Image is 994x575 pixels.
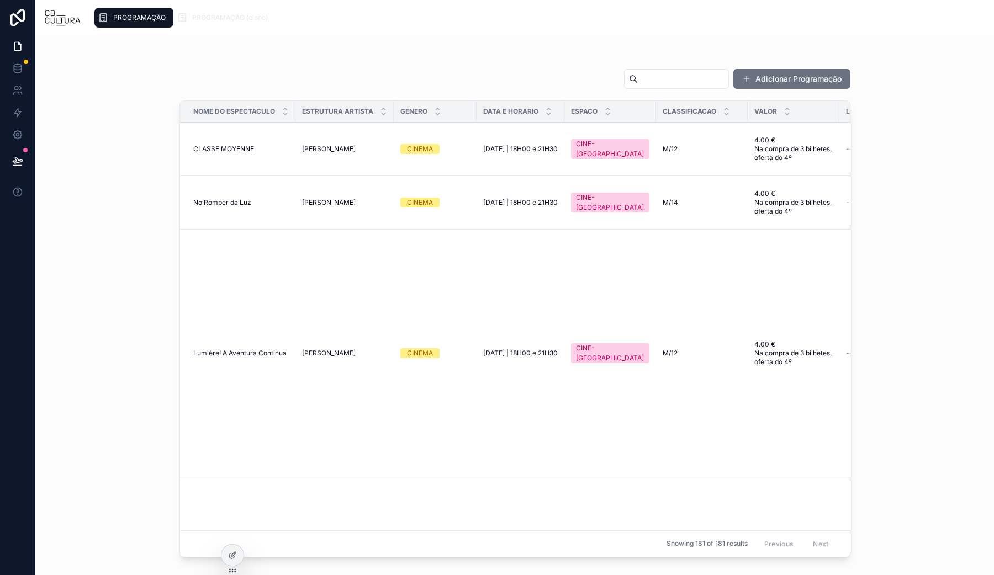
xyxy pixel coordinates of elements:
[400,107,427,116] span: Genero
[192,13,268,22] span: PROGRAMAÇÃO (clone)
[846,198,945,207] a: --
[90,6,985,30] div: scrollable content
[754,189,833,216] a: 4.00 € Na compra de 3 bilhetes, oferta do 4º
[173,8,276,28] a: PROGRAMAÇÃO (clone)
[483,145,558,153] a: [DATE] | 18H00 e 21H30
[400,348,470,358] a: CINEMA
[193,145,289,153] a: CLASSE MOYENNE
[663,145,678,153] span: M/12
[846,198,853,207] span: --
[483,349,558,358] a: [DATE] | 18H00 e 21H30
[571,139,649,159] a: CINE-[GEOGRAPHIC_DATA]
[302,107,373,116] span: Estrutura Artista
[94,8,173,28] a: PROGRAMAÇÃO
[663,107,716,116] span: Classificacao
[302,349,387,358] a: [PERSON_NAME]
[663,198,741,207] a: M/14
[846,349,945,358] a: --
[113,13,166,22] span: PROGRAMAÇÃO
[407,144,433,154] div: CINEMA
[754,340,833,366] a: 4.00 € Na compra de 3 bilhetes, oferta do 4º
[44,9,81,26] img: App logo
[193,198,251,207] span: No Romper da Luz
[483,107,538,116] span: Data E Horario
[193,107,275,116] span: Nome Do Espectaculo
[571,107,598,116] span: Espaco
[576,343,644,363] div: CINE-[GEOGRAPHIC_DATA]
[193,349,287,358] span: Lumière! A Aventura Continua
[663,145,741,153] a: M/12
[667,540,748,549] span: Showing 181 of 181 results
[302,198,356,207] span: [PERSON_NAME]
[302,145,356,153] span: [PERSON_NAME]
[193,349,289,358] a: Lumière! A Aventura Continua
[733,69,850,89] button: Adicionar Programação
[483,198,558,207] a: [DATE] | 18H00 e 21H30
[663,349,678,358] span: M/12
[576,193,644,212] div: CINE-[GEOGRAPHIC_DATA]
[754,107,777,116] span: Valor
[846,349,853,358] span: --
[193,198,289,207] a: No Romper da Luz
[754,136,833,162] a: 4.00 € Na compra de 3 bilhetes, oferta do 4º
[193,145,254,153] span: CLASSE MOYENNE
[846,145,853,153] span: --
[576,139,644,159] div: CINE-[GEOGRAPHIC_DATA]
[302,349,356,358] span: [PERSON_NAME]
[302,145,387,153] a: [PERSON_NAME]
[407,348,433,358] div: CINEMA
[571,193,649,212] a: CINE-[GEOGRAPHIC_DATA]
[302,198,387,207] a: [PERSON_NAME]
[400,144,470,154] a: CINEMA
[663,349,741,358] a: M/12
[400,198,470,207] a: CINEMA
[846,145,945,153] a: --
[407,198,433,207] div: CINEMA
[571,343,649,363] a: CINE-[GEOGRAPHIC_DATA]
[663,198,678,207] span: M/14
[846,107,901,116] span: Link Bilheteira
